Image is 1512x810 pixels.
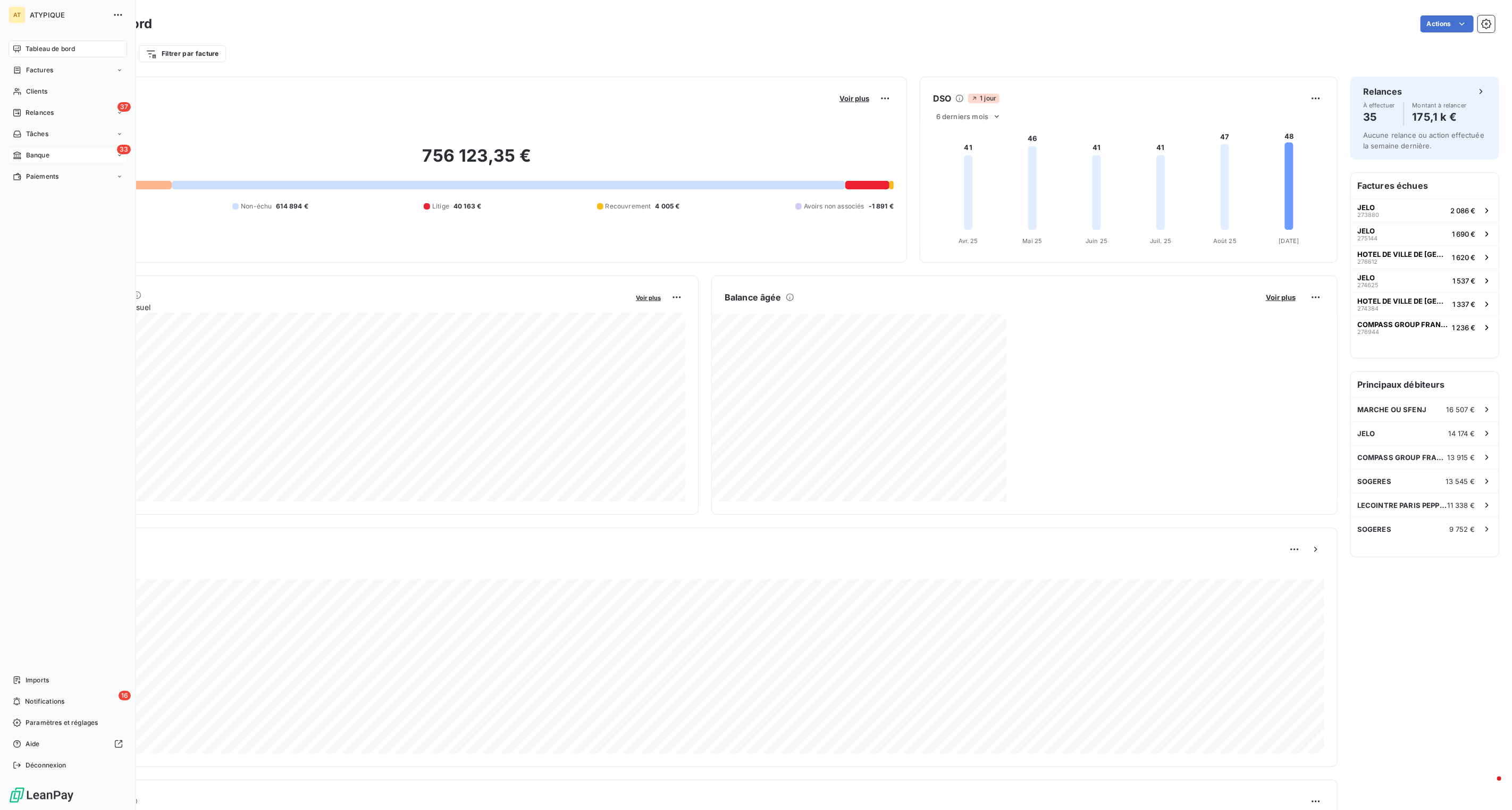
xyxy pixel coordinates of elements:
[633,293,664,302] button: Voir plus
[1449,429,1475,438] span: 14 174 €
[119,691,131,700] span: 16
[1449,525,1475,533] span: 9 752 €
[26,172,58,181] span: Paiements
[1357,453,1448,462] span: COMPASS GROUP FRANCE
[1023,237,1043,245] tspan: Mai 25
[26,65,53,75] span: Factures
[1446,477,1475,486] span: 13 545 €
[655,202,679,211] span: 4 005 €
[9,787,74,804] img: Logo LeanPay
[1150,237,1171,245] tspan: Juil. 25
[836,94,872,103] button: Voir plus
[1357,258,1377,265] span: 276612
[1363,102,1395,108] span: À effectuer
[1363,131,1484,150] span: Aucune relance ou action effectuée la semaine dernière.
[1357,320,1448,329] span: COMPASS GROUP FRANCE
[968,94,999,103] span: 1 jour
[1413,102,1467,108] span: Montant à relancer
[1357,305,1379,312] span: 274384
[1357,297,1448,305] span: HOTEL DE VILLE DE [GEOGRAPHIC_DATA]
[1357,235,1377,241] span: 275144
[1357,429,1375,438] span: JELO
[1086,237,1107,245] tspan: Juin 25
[1421,15,1474,32] button: Actions
[241,202,272,211] span: Non-échu
[869,202,894,211] span: -1 891 €
[26,151,49,160] span: Banque
[9,736,127,753] a: Aide
[1448,453,1475,462] span: 13 915 €
[26,761,66,770] span: Déconnexion
[1263,293,1299,302] button: Voir plus
[804,202,864,211] span: Avoirs non associés
[117,145,131,154] span: 33
[1351,222,1499,245] button: JELO2751441 690 €
[1351,269,1499,292] button: JELO2746251 537 €
[117,102,131,112] span: 37
[1452,230,1475,238] span: 1 690 €
[1452,253,1475,262] span: 1 620 €
[1351,245,1499,269] button: HOTEL DE VILLE DE [GEOGRAPHIC_DATA]2766121 620 €
[1351,292,1499,315] button: HOTEL DE VILLE DE [GEOGRAPHIC_DATA]2743841 337 €
[432,202,449,211] span: Litige
[60,302,628,313] span: Chiffre d'affaires mensuel
[1357,227,1375,235] span: JELO
[30,11,106,19] span: ATYPIQUE
[936,112,988,121] span: 6 derniers mois
[26,739,40,749] span: Aide
[1357,477,1391,486] span: SOGERES
[1357,501,1448,510] span: LECOINTRE PARIS PEPPER KOSMO
[1450,206,1475,215] span: 2 086 €
[1351,198,1499,222] button: JELO2738802 086 €
[725,291,782,304] h6: Balance âgée
[139,45,226,62] button: Filtrer par facture
[1363,85,1402,98] h6: Relances
[1351,315,1499,339] button: COMPASS GROUP FRANCE2769441 236 €
[9,6,26,23] div: AT
[26,108,54,118] span: Relances
[636,294,661,302] span: Voir plus
[606,202,651,211] span: Recouvrement
[1357,250,1448,258] span: HOTEL DE VILLE DE [GEOGRAPHIC_DATA]
[959,237,978,245] tspan: Avr. 25
[1357,212,1379,218] span: 273880
[453,202,481,211] span: 40 163 €
[1351,372,1499,397] h6: Principaux débiteurs
[1279,237,1299,245] tspan: [DATE]
[1452,277,1475,285] span: 1 537 €
[1448,501,1475,510] span: 11 338 €
[26,718,98,728] span: Paramètres et réglages
[1357,203,1375,212] span: JELO
[1363,108,1395,126] h4: 35
[26,44,75,54] span: Tableau de bord
[1452,323,1475,332] span: 1 236 €
[26,675,49,685] span: Imports
[1452,300,1475,308] span: 1 337 €
[1357,405,1426,414] span: MARCHE OU SFENJ
[839,94,869,103] span: Voir plus
[1351,173,1499,198] h6: Factures échues
[1266,293,1296,302] span: Voir plus
[25,697,64,706] span: Notifications
[26,87,47,96] span: Clients
[1357,273,1375,282] span: JELO
[1476,774,1501,799] iframe: Intercom live chat
[933,92,951,105] h6: DSO
[1413,108,1467,126] h4: 175,1 k €
[276,202,308,211] span: 614 894 €
[1447,405,1475,414] span: 16 507 €
[60,145,894,177] h2: 756 123,35 €
[1357,282,1379,288] span: 274625
[1357,329,1379,335] span: 276944
[1213,237,1237,245] tspan: Août 25
[1357,525,1391,533] span: SOGERES
[26,129,48,139] span: Tâches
